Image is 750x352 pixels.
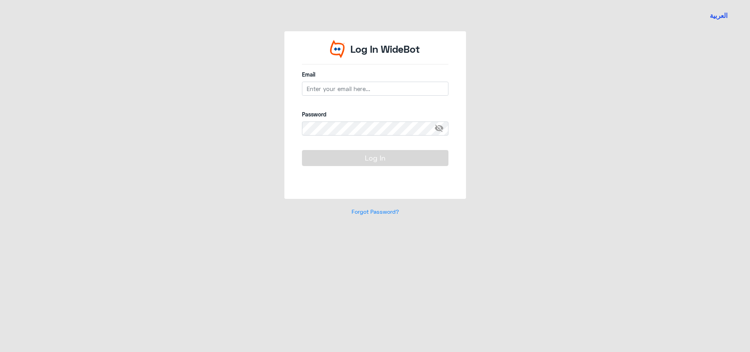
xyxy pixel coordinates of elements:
[302,110,448,118] label: Password
[352,208,399,215] a: Forgot Password?
[434,122,448,136] span: visibility_off
[705,6,732,25] a: Switch language
[302,82,448,96] input: Enter your email here...
[302,70,448,79] label: Email
[302,150,448,166] button: Log In
[330,40,345,58] img: Widebot Logo
[350,42,420,57] p: Log In WideBot
[710,11,728,21] button: العربية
